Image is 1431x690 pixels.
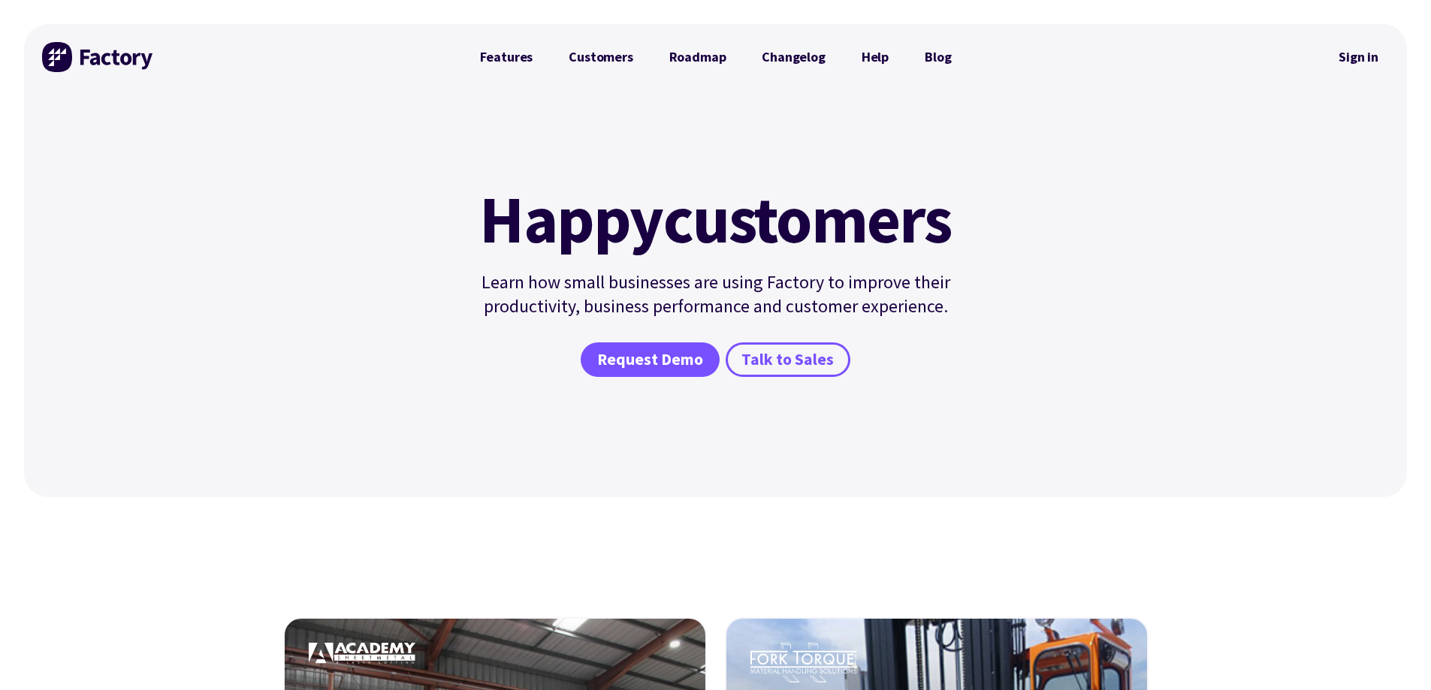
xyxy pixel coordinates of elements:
a: Help [844,42,907,72]
p: Learn how small businesses are using Factory to improve their productivity, business performance ... [471,270,961,318]
mark: Happy [479,186,663,252]
a: Customers [551,42,651,72]
a: Sign in [1328,40,1389,74]
a: Features [462,42,551,72]
h1: customers [471,186,961,252]
nav: Primary Navigation [462,42,970,72]
nav: Secondary Navigation [1328,40,1389,74]
a: Changelog [744,42,843,72]
a: Talk to Sales [726,342,850,377]
span: Request Demo [597,349,703,371]
a: Roadmap [651,42,744,72]
img: Factory [42,42,155,72]
span: Talk to Sales [741,349,834,371]
a: Request Demo [581,342,719,377]
a: Blog [907,42,969,72]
